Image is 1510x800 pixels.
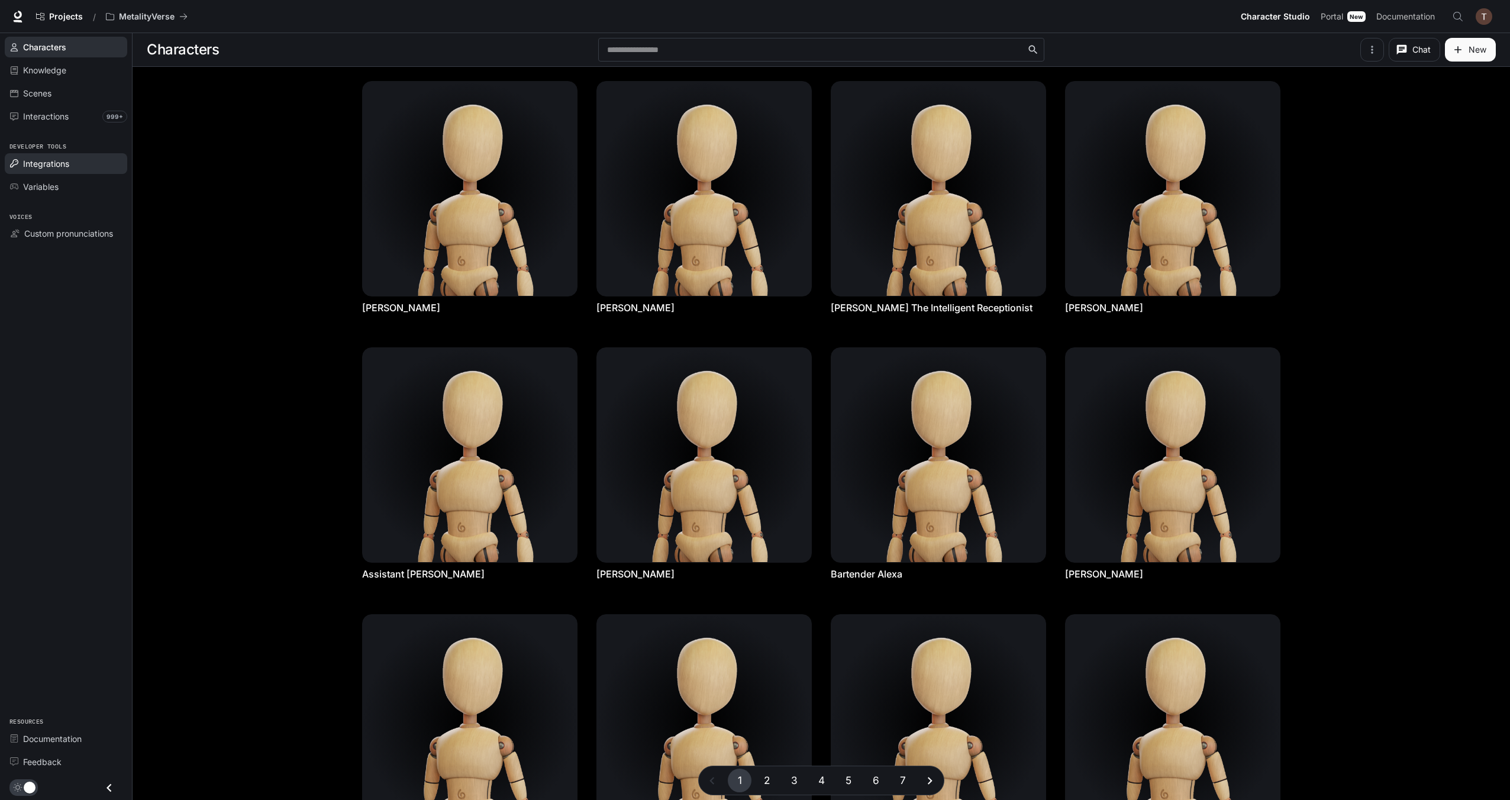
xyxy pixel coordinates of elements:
a: PortalNew [1316,5,1370,28]
a: [PERSON_NAME] The Intelligent Receptionist [831,301,1033,314]
button: New [1445,38,1496,62]
a: [PERSON_NAME] [1065,301,1143,314]
button: Close drawer [96,776,122,800]
img: Brian Phillips [1066,348,1280,562]
button: Go to page 4 [809,769,833,792]
a: Documentation [1372,5,1444,28]
a: Documentation [5,728,127,749]
a: Feedback [5,751,127,772]
button: Chat [1389,38,1440,62]
img: Allison [1066,82,1280,296]
span: Portal [1321,9,1343,24]
span: Documentation [1376,9,1435,24]
span: Documentation [23,733,82,745]
span: Characters [23,41,66,53]
span: Knowledge [23,64,66,76]
a: [PERSON_NAME] [1065,567,1143,580]
span: Integrations [23,157,69,170]
p: MetalityVerse [119,12,175,22]
button: User avatar [1472,5,1496,28]
a: Characters [5,37,127,57]
span: Interactions [23,110,69,122]
button: Go to next page [918,769,942,792]
a: [PERSON_NAME] [596,301,675,314]
a: Variables [5,176,127,197]
a: Assistant [PERSON_NAME] [362,567,485,580]
a: Go to projects [31,5,88,28]
img: Alex Thompson The Intelligent Receptionist [831,82,1046,296]
a: Knowledge [5,60,127,80]
button: Go to page 3 [782,769,806,792]
span: 999+ [102,111,127,122]
button: Go to page 6 [864,769,888,792]
nav: pagination navigation [698,766,944,795]
span: Projects [49,12,83,22]
a: [PERSON_NAME] [596,567,675,580]
a: [PERSON_NAME] [362,301,440,314]
span: Variables [23,180,59,193]
a: Interactions [5,106,127,127]
div: New [1347,11,1366,22]
img: Alex Heartfelt [363,82,577,296]
button: Go to page 2 [755,769,779,792]
img: Bartender Alexa [831,348,1046,562]
button: Go to page 5 [837,769,860,792]
img: User avatar [1476,8,1492,25]
button: Open Command Menu [1446,5,1470,28]
span: Custom pronunciations [24,227,113,240]
span: Scenes [23,87,51,99]
button: page 1 [728,769,751,792]
img: Assistant Angela [363,348,577,562]
span: Dark mode toggle [24,780,36,793]
span: Character Studio [1241,9,1310,24]
a: Integrations [5,153,127,174]
h1: Characters [147,38,219,62]
a: Custom pronunciations [5,223,127,244]
div: / [88,11,101,23]
a: Bartender Alexa [831,567,902,580]
img: Avery Adams [597,348,811,562]
a: Character Studio [1236,5,1315,28]
button: All workspaces [101,5,193,28]
button: Go to page 7 [891,769,915,792]
span: Feedback [23,756,62,768]
a: Scenes [5,83,127,104]
img: Alex Thompson [597,82,811,296]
